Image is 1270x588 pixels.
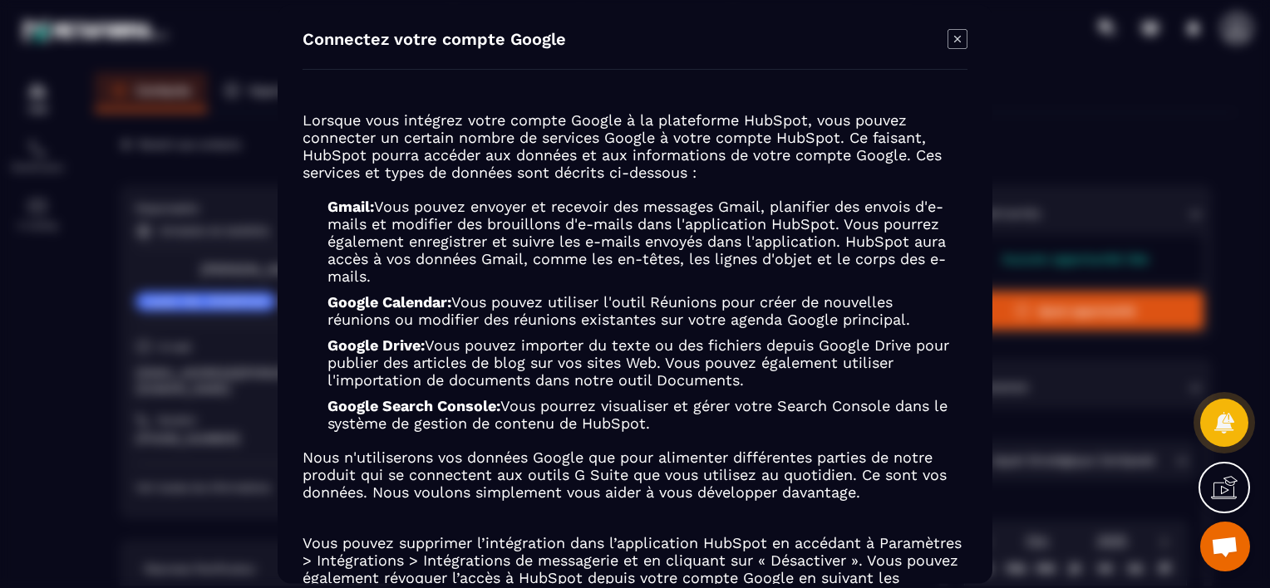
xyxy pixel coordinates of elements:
p: Gmail: [327,198,951,285]
div: Ouvrir le chat [1200,522,1250,571]
p: Google Calendar: [327,293,951,328]
span: Vous pourrez visualiser et gérer votre Search Console dans le système de gestion de contenu de Hu... [327,397,948,432]
p: Lorsque vous intégrez votre compte Google à la plateforme HubSpot, vous pouvez connecter un certa... [303,111,967,181]
p: Nous n'utiliserons vos données Google que pour alimenter différentes parties de notre produit qui... [303,448,967,501]
p: Google Search Console: [327,397,951,432]
span: Vous pouvez importer du texte ou des fichiers depuis Google Drive pour publier des articles de bl... [327,336,949,389]
span: Vous pouvez envoyer et recevoir des messages Gmail, planifier des envois d'e-mails et modifier de... [327,198,946,285]
h4: Connectez votre compte Google [303,29,566,52]
p: Google Drive: [327,336,951,389]
span: Vous pouvez utiliser l'outil Réunions pour créer de nouvelles réunions ou modifier des réunions e... [327,293,910,328]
